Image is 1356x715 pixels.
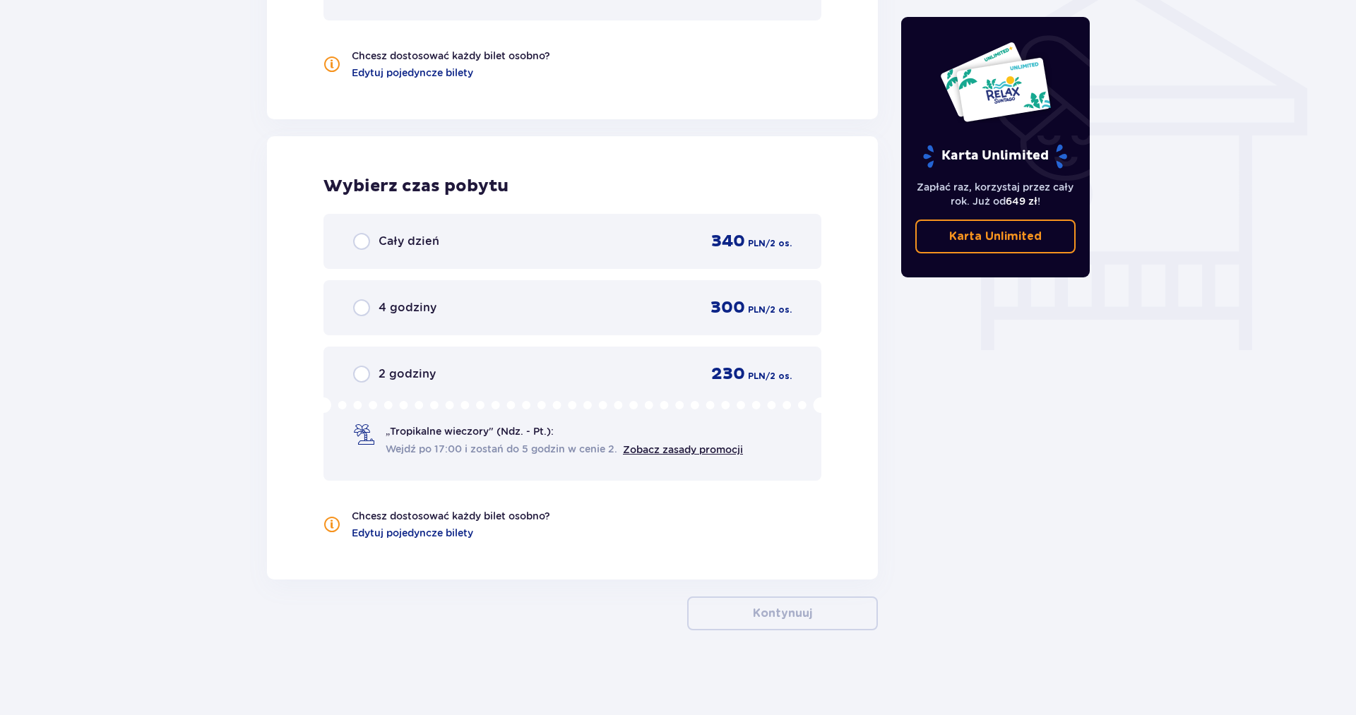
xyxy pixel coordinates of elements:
[386,442,617,456] span: Wejdź po 17:00 i zostań do 5 godzin w cenie 2.
[766,304,792,316] span: / 2 os.
[352,509,550,523] p: Chcesz dostosować każdy bilet osobno?
[711,363,745,385] span: 230
[748,237,766,250] span: PLN
[922,144,1069,169] p: Karta Unlimited
[379,300,436,316] span: 4 godziny
[753,606,812,621] p: Kontynuuj
[323,176,821,197] h2: Wybierz czas pobytu
[711,231,745,252] span: 340
[748,370,766,383] span: PLN
[949,229,1042,244] p: Karta Unlimited
[352,526,473,540] a: Edytuj pojedyncze bilety
[379,234,439,249] span: Cały dzień
[352,66,473,80] a: Edytuj pojedyncze bilety
[766,237,792,250] span: / 2 os.
[687,596,878,630] button: Kontynuuj
[915,220,1076,253] a: Karta Unlimited
[1006,196,1037,207] span: 649 zł
[379,366,436,382] span: 2 godziny
[939,41,1052,123] img: Dwie karty całoroczne do Suntago z napisem 'UNLIMITED RELAX', na białym tle z tropikalnymi liśćmi...
[766,370,792,383] span: / 2 os.
[915,180,1076,208] p: Zapłać raz, korzystaj przez cały rok. Już od !
[623,444,743,455] a: Zobacz zasady promocji
[386,424,554,438] span: „Tropikalne wieczory" (Ndz. - Pt.):
[352,49,550,63] p: Chcesz dostosować każdy bilet osobno?
[748,304,766,316] span: PLN
[710,297,745,318] span: 300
